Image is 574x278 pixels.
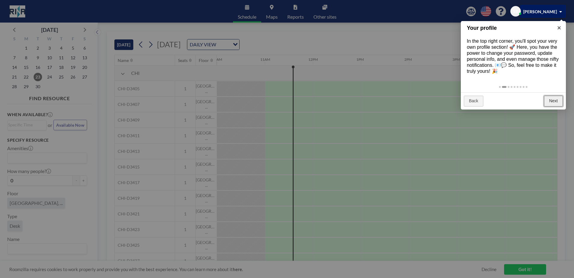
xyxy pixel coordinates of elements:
[544,96,563,107] a: Next
[552,21,566,35] a: ×
[461,32,566,80] div: In the top right corner, you'll spot your very own profile section! 🚀 Here, you have the power to...
[467,24,551,32] h1: Your profile
[464,96,483,107] a: Back
[513,9,518,14] span: SB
